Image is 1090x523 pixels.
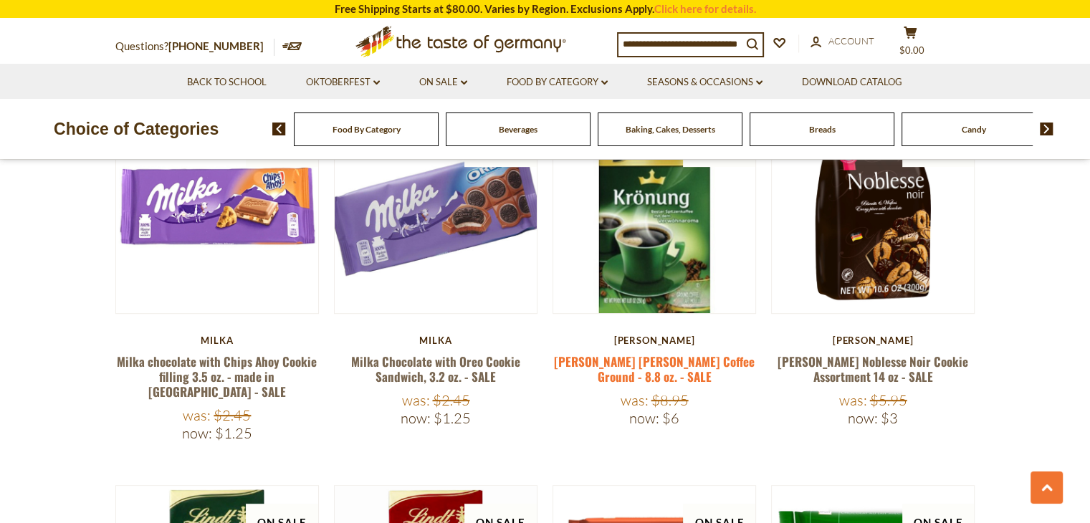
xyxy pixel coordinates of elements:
a: Candy [962,124,986,135]
a: Milka Chocolate with Oreo Cookie Sandwich, 3.2 oz. - SALE [351,352,520,385]
img: Milka Chocolate with Oreo Cookie Sandwich, 3.2 oz. - SALE [335,111,537,314]
label: Now: [182,424,212,442]
a: Oktoberfest [306,75,380,90]
span: $8.95 [651,391,689,409]
a: Breads [809,124,836,135]
a: Food By Category [333,124,401,135]
span: Account [828,35,874,47]
label: Was: [401,391,429,409]
p: Questions? [115,37,274,56]
div: Milka [334,335,538,346]
div: Milka [115,335,320,346]
img: previous arrow [272,123,286,135]
img: Hans Freitag Noblesse Noir Cookie Assortment 14 oz - SALE [772,111,975,314]
label: Now: [848,409,878,427]
label: Now: [629,409,659,427]
label: Was: [621,391,649,409]
a: [PHONE_NUMBER] [168,39,264,52]
label: Was: [183,406,211,424]
a: Click here for details. [654,2,756,15]
a: Download Catalog [802,75,902,90]
a: Baking, Cakes, Desserts [626,124,715,135]
img: next arrow [1040,123,1053,135]
label: Now: [401,409,431,427]
img: Milka chocolate with Chips Ahoy Cookie filling 3.5 oz. - made in Germany - SALE [116,111,319,314]
a: Food By Category [507,75,608,90]
span: $5.95 [870,391,907,409]
div: [PERSON_NAME] [771,335,975,346]
button: $0.00 [889,26,932,62]
span: $1.25 [434,409,471,427]
span: $2.45 [214,406,251,424]
label: Was: [839,391,867,409]
a: Beverages [499,124,537,135]
span: $1.25 [215,424,252,442]
span: $6 [662,409,679,427]
a: Account [811,34,874,49]
a: Back to School [187,75,267,90]
a: [PERSON_NAME] [PERSON_NAME] Coffee Ground - 8.8 oz. - SALE [554,352,755,385]
img: Jacobs Kroenung Coffee Ground - 8.8 oz. - SALE [553,111,756,314]
a: [PERSON_NAME] Noblesse Noir Cookie Assortment 14 oz - SALE [778,352,968,385]
span: $0.00 [899,44,924,56]
a: On Sale [419,75,467,90]
a: Seasons & Occasions [647,75,762,90]
span: $2.45 [432,391,469,409]
span: $3 [881,409,898,427]
a: Milka chocolate with Chips Ahoy Cookie filling 3.5 oz. - made in [GEOGRAPHIC_DATA] - SALE [117,352,317,401]
div: [PERSON_NAME] [553,335,757,346]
